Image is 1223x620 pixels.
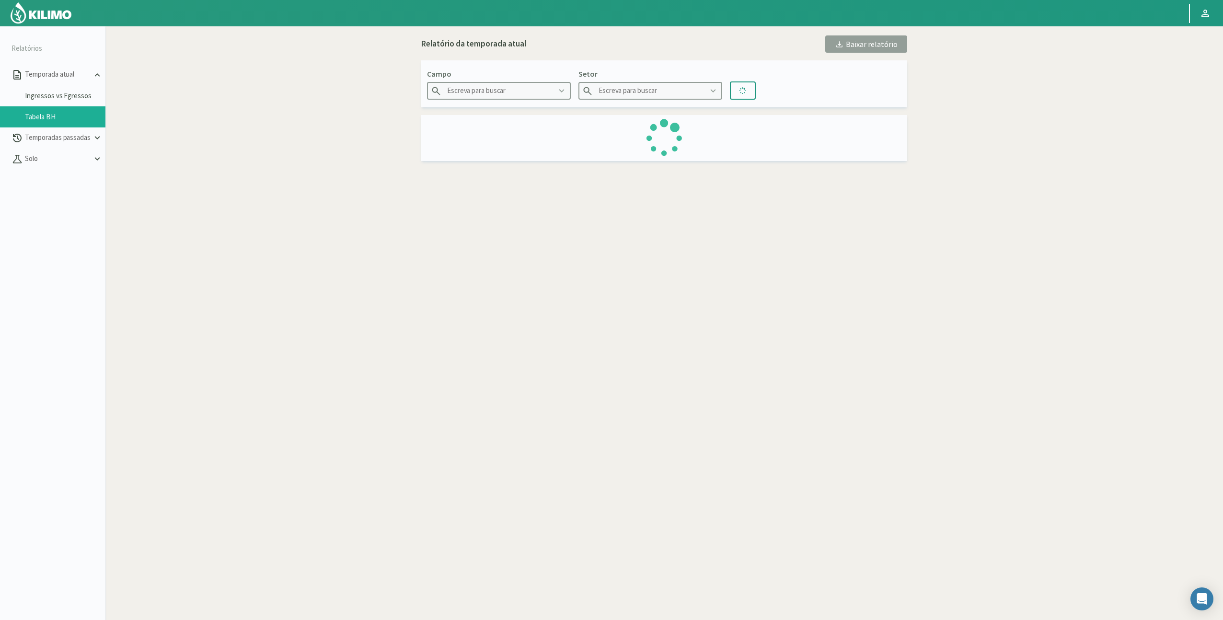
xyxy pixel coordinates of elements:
input: Escreva para buscar [427,82,571,100]
img: Kilimo [10,1,72,24]
p: Solo [23,153,92,164]
p: Temporadas passadas [23,132,92,143]
input: Escreva para buscar [578,82,722,100]
a: Ingressos vs Egressos [25,92,105,100]
a: Tabela BH [25,113,105,121]
p: Campo [427,68,571,80]
div: Open Intercom Messenger [1190,587,1213,610]
div: Relatório da temporada atual [421,38,526,50]
p: Temporada atual [23,69,92,80]
p: Setor [578,68,722,80]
